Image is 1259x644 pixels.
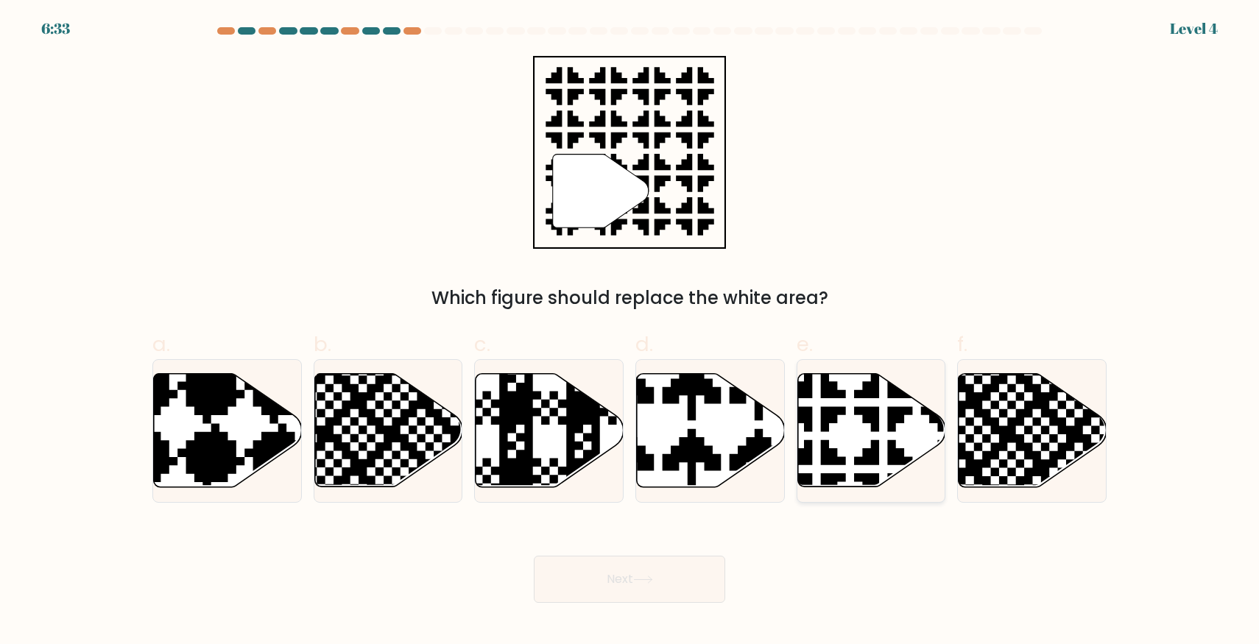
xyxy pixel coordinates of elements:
div: Which figure should replace the white area? [161,285,1098,311]
div: 6:33 [41,18,70,40]
span: e. [797,330,813,358]
g: " [553,155,649,228]
span: b. [314,330,331,358]
span: c. [474,330,490,358]
span: d. [635,330,653,358]
div: Level 4 [1170,18,1218,40]
span: a. [152,330,170,358]
span: f. [957,330,967,358]
button: Next [534,556,725,603]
